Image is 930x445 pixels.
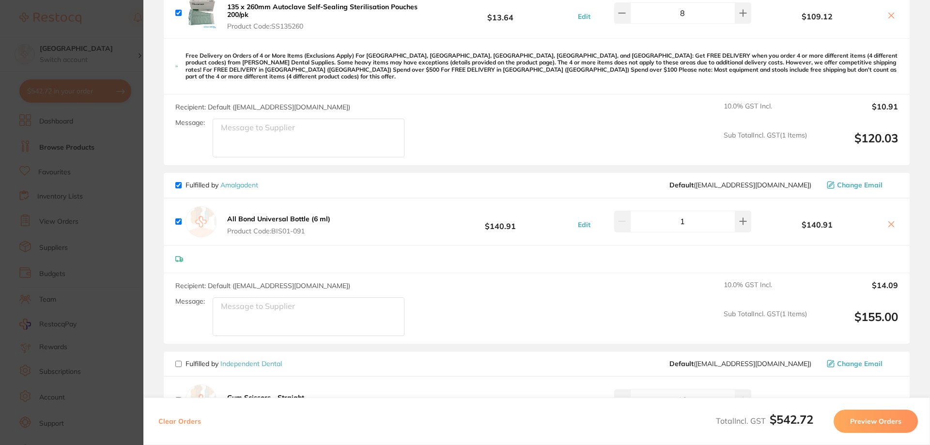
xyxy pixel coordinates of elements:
[724,310,807,337] span: Sub Total Incl. GST ( 1 Items)
[824,181,898,189] button: Change Email
[815,310,898,337] output: $155.00
[227,393,304,402] b: Gum Scissors - Straight
[837,181,883,189] span: Change Email
[669,359,694,368] b: Default
[834,410,918,433] button: Preview Orders
[575,12,593,21] button: Edit
[186,360,282,368] p: Fulfilled by
[186,52,898,80] p: Free Delivery on Orders of 4 or More Items (Exclusions Apply) For [GEOGRAPHIC_DATA], [GEOGRAPHIC_...
[175,119,205,127] label: Message:
[669,181,811,189] span: info@amalgadent.com.au
[175,297,205,306] label: Message:
[428,391,573,409] b: $8.73
[227,227,330,235] span: Product Code: BIS01-091
[770,412,813,427] b: $542.72
[227,22,425,30] span: Product Code: SS135260
[224,215,333,235] button: All Bond Universal Bottle (6 ml) Product Code:BIS01-091
[669,360,811,368] span: orders@independentdental.com.au
[227,215,330,223] b: All Bond Universal Bottle (6 ml)
[724,102,807,123] span: 10.0 % GST Incl.
[220,359,282,368] a: Independent Dental
[716,416,813,426] span: Total Incl. GST
[186,206,217,237] img: empty.jpg
[428,213,573,230] b: $140.91
[224,393,320,414] button: Gum Scissors - Straight Product Code:IDSGUMSCIST
[669,181,694,189] b: Default
[227,2,418,19] b: 135 x 260mm Autoclave Self-Sealing Sterilisation Pouches 200/pk
[175,281,350,290] span: Recipient: Default ( [EMAIL_ADDRESS][DOMAIN_NAME] )
[220,181,258,189] a: Amalgadent
[815,281,898,302] output: $14.09
[724,131,807,158] span: Sub Total Incl. GST ( 1 Items)
[175,103,350,111] span: Recipient: Default ( [EMAIL_ADDRESS][DOMAIN_NAME] )
[754,220,881,229] b: $140.91
[815,131,898,158] output: $120.03
[575,220,593,229] button: Edit
[186,181,258,189] p: Fulfilled by
[186,384,217,415] img: empty.jpg
[428,4,573,22] b: $13.64
[224,2,428,31] button: 135 x 260mm Autoclave Self-Sealing Sterilisation Pouches 200/pk Product Code:SS135260
[837,360,883,368] span: Change Email
[815,102,898,123] output: $10.91
[724,281,807,302] span: 10.0 % GST Incl.
[754,12,881,21] b: $109.12
[824,359,898,368] button: Change Email
[155,410,204,433] button: Clear Orders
